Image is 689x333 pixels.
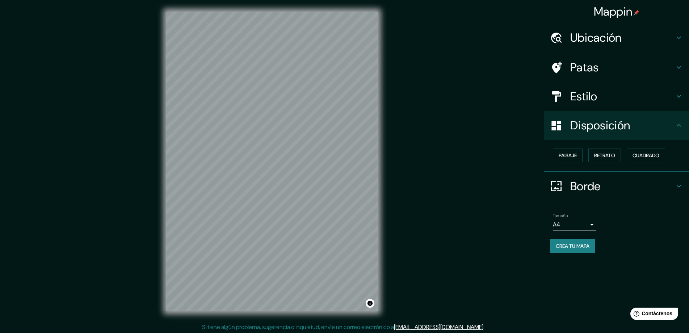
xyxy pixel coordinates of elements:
[570,30,622,45] font: Ubicación
[588,149,621,162] button: Retrato
[553,149,583,162] button: Paisaje
[544,82,689,111] div: Estilo
[594,152,615,159] font: Retrato
[594,4,633,19] font: Mappin
[544,53,689,82] div: Patas
[394,323,483,331] a: [EMAIL_ADDRESS][DOMAIN_NAME]
[633,152,659,159] font: Cuadrado
[202,323,394,331] font: Si tiene algún problema, sugerencia o inquietud, envíe un correo electrónico a
[550,239,595,253] button: Crea tu mapa
[570,60,599,75] font: Patas
[366,299,374,308] button: Activar o desactivar atribución
[166,12,378,311] canvas: Mapa
[559,152,577,159] font: Paisaje
[634,10,639,16] img: pin-icon.png
[570,118,630,133] font: Disposición
[553,213,568,218] font: Tamaño
[544,23,689,52] div: Ubicación
[625,305,681,325] iframe: Lanzador de widgets de ayuda
[627,149,665,162] button: Cuadrado
[556,243,589,249] font: Crea tu mapa
[553,221,560,228] font: A4
[544,111,689,140] div: Disposición
[483,323,484,331] font: .
[553,219,596,230] div: A4
[570,89,597,104] font: Estilo
[486,323,487,331] font: .
[484,323,486,331] font: .
[544,172,689,201] div: Borde
[570,179,601,194] font: Borde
